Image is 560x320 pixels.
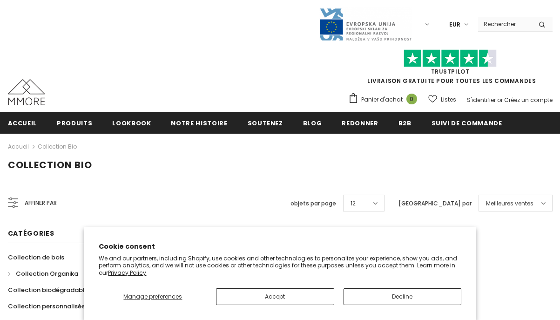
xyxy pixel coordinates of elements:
span: Catégories [8,229,54,238]
span: Collection Organika [16,269,78,278]
img: Cas MMORE [8,79,45,105]
span: EUR [449,20,460,29]
span: 12 [351,199,356,208]
a: Collection Organika [8,266,78,282]
a: Collection de bois [8,249,64,266]
span: B2B [398,119,412,128]
a: Panier d'achat 0 [348,93,422,107]
span: Manage preferences [123,293,182,300]
a: Produits [57,112,92,133]
span: Accueil [8,119,37,128]
span: Redonner [342,119,378,128]
button: Accept [216,288,334,305]
a: Lookbook [112,112,151,133]
span: Lookbook [112,119,151,128]
a: Accueil [8,141,29,152]
span: or [497,96,503,104]
span: LIVRAISON GRATUITE POUR TOUTES LES COMMANDES [348,54,553,85]
a: Suivi de commande [432,112,502,133]
span: Collection biodégradable [8,286,88,294]
h2: Cookie consent [99,242,461,252]
span: 0 [406,94,417,104]
span: Collection Bio [8,158,92,171]
span: Blog [303,119,322,128]
a: B2B [398,112,412,133]
a: Notre histoire [171,112,227,133]
span: Panier d'achat [361,95,403,104]
a: Javni Razpis [319,20,412,28]
a: Redonner [342,112,378,133]
a: Collection personnalisée [8,298,85,314]
span: Collection personnalisée [8,302,85,311]
label: [GEOGRAPHIC_DATA] par [398,199,472,208]
button: Decline [344,288,461,305]
a: Accueil [8,112,37,133]
label: objets par page [290,199,336,208]
span: Listes [441,95,456,104]
a: TrustPilot [431,68,470,75]
a: Blog [303,112,322,133]
a: soutenez [248,112,283,133]
a: Listes [428,91,456,108]
span: soutenez [248,119,283,128]
a: Privacy Policy [108,269,146,277]
span: Collection de bois [8,253,64,262]
a: Créez un compte [504,96,553,104]
span: Suivi de commande [432,119,502,128]
img: Faites confiance aux étoiles pilotes [404,49,497,68]
input: Search Site [478,17,532,31]
p: We and our partners, including Shopify, use cookies and other technologies to personalize your ex... [99,255,461,277]
a: Collection biodégradable [8,282,88,298]
span: Notre histoire [171,119,227,128]
img: Javni Razpis [319,7,412,41]
span: Affiner par [25,198,57,208]
a: S'identifier [467,96,496,104]
a: Collection Bio [38,143,77,150]
span: Meilleures ventes [486,199,533,208]
button: Manage preferences [99,288,207,305]
span: Produits [57,119,92,128]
